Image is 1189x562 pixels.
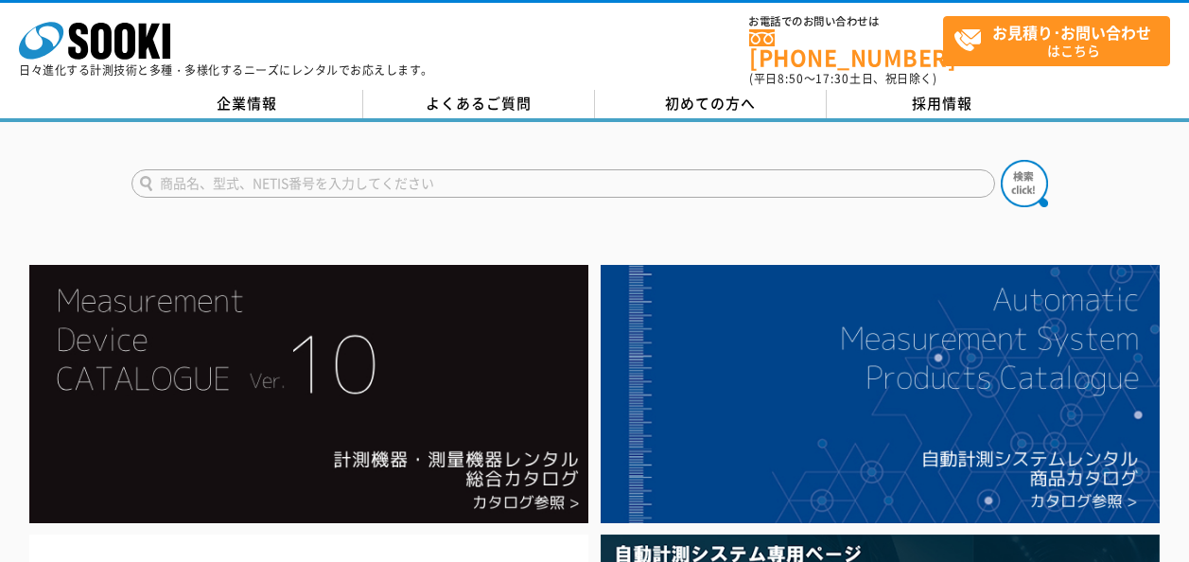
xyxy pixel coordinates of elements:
a: [PHONE_NUMBER] [749,29,943,68]
span: (平日 ～ 土日、祝日除く) [749,70,936,87]
a: 初めての方へ [595,90,827,118]
img: btn_search.png [1001,160,1048,207]
input: 商品名、型式、NETIS番号を入力してください [131,169,995,198]
img: 自動計測システムカタログ [601,265,1160,523]
a: 企業情報 [131,90,363,118]
a: よくあるご質問 [363,90,595,118]
img: Catalog Ver10 [29,265,588,523]
span: 8:50 [778,70,804,87]
span: 17:30 [815,70,849,87]
span: はこちら [953,17,1169,64]
span: お電話でのお問い合わせは [749,16,943,27]
a: お見積り･お問い合わせはこちら [943,16,1170,66]
a: 採用情報 [827,90,1058,118]
span: 初めての方へ [665,93,756,114]
strong: お見積り･お問い合わせ [992,21,1151,44]
p: 日々進化する計測技術と多種・多様化するニーズにレンタルでお応えします。 [19,64,433,76]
